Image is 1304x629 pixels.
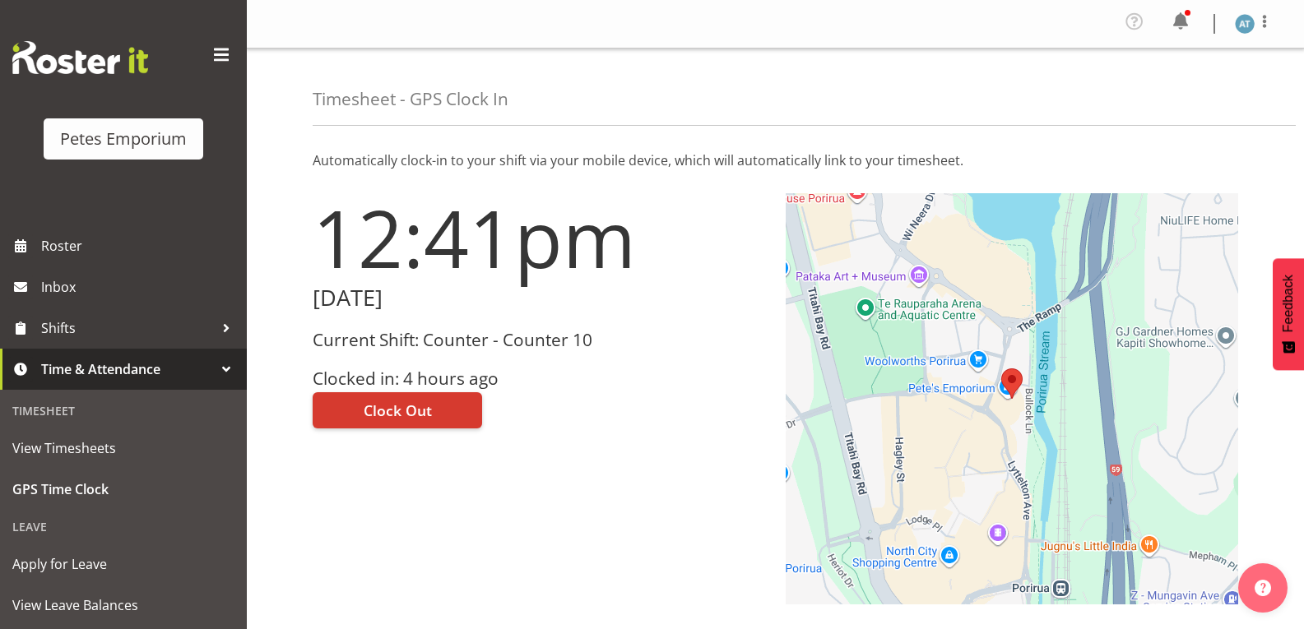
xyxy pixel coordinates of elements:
button: Clock Out [313,392,482,428]
span: View Leave Balances [12,593,234,617]
div: Leave [4,510,243,543]
span: View Timesheets [12,436,234,460]
h3: Current Shift: Counter - Counter 10 [313,331,766,349]
span: Inbox [41,275,239,299]
h3: Clocked in: 4 hours ago [313,369,766,388]
span: GPS Time Clock [12,477,234,502]
h4: Timesheet - GPS Clock In [313,90,508,109]
img: Rosterit website logo [12,41,148,74]
a: Apply for Leave [4,543,243,585]
a: View Leave Balances [4,585,243,626]
img: help-xxl-2.png [1255,580,1271,596]
button: Feedback - Show survey [1273,258,1304,370]
h2: [DATE] [313,285,766,311]
span: Shifts [41,316,214,340]
a: View Timesheets [4,428,243,469]
p: Automatically clock-in to your shift via your mobile device, which will automatically link to you... [313,150,1238,170]
div: Timesheet [4,394,243,428]
div: Petes Emporium [60,127,187,151]
span: Roster [41,234,239,258]
img: alex-micheal-taniwha5364.jpg [1235,14,1255,34]
a: GPS Time Clock [4,469,243,510]
h1: 12:41pm [313,193,766,282]
span: Clock Out [364,400,432,421]
span: Time & Attendance [41,357,214,382]
span: Apply for Leave [12,552,234,576]
span: Feedback [1281,275,1296,332]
